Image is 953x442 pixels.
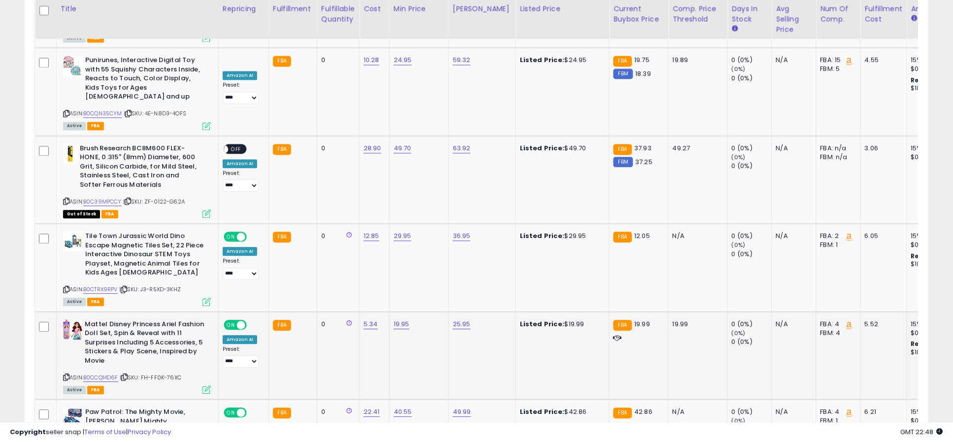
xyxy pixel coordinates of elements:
div: FBA: 2 [820,232,853,241]
small: FBM [613,69,633,79]
small: FBA [273,320,291,331]
span: | SKU: ZF-0122-G62A [123,198,185,206]
span: All listings that are currently out of stock and unavailable for purchase on Amazon [63,210,100,219]
div: Cost [364,4,385,14]
div: Days In Stock [732,4,768,25]
div: 3.06 [865,144,899,153]
div: 0 (0%) [732,232,772,241]
div: Fulfillable Quantity [321,4,355,25]
a: B0CCQ14D6F [83,374,118,382]
div: N/A [776,320,809,329]
small: FBA [613,232,632,243]
div: Listed Price [520,4,605,14]
div: 0 [321,56,352,65]
img: 51ypc3+RALL._SL40_.jpg [63,408,83,428]
div: 6.21 [865,408,899,417]
div: 0 [321,144,352,153]
div: $42.86 [520,408,602,417]
div: Preset: [223,258,261,280]
div: Fulfillment Cost [865,4,903,25]
a: 5.34 [364,320,378,330]
small: FBA [613,56,632,67]
span: 19.99 [635,320,650,329]
div: Preset: [223,170,261,193]
small: FBA [613,320,632,331]
div: 0 (0%) [732,144,772,153]
strong: Copyright [10,427,46,437]
div: N/A [673,408,720,417]
div: Num of Comp. [820,4,856,25]
div: Amazon AI [223,71,257,80]
div: seller snap | | [10,428,171,437]
b: Listed Price: [520,320,565,329]
div: Amazon AI [223,160,257,169]
div: 0 [321,232,352,241]
div: FBM: 1 [820,241,853,250]
div: Preset: [223,346,261,369]
div: 0 [321,320,352,329]
a: Privacy Policy [128,427,171,437]
div: 4.55 [865,56,899,65]
img: 41CiH07ePZL._SL40_.jpg [63,232,83,252]
b: Listed Price: [520,408,565,417]
div: Avg Selling Price [776,4,812,35]
div: Fulfillment [273,4,313,14]
div: Preset: [223,82,261,104]
div: Amazon AI [223,336,257,344]
div: FBA: 15 [820,56,853,65]
b: Punirunes, Interactive Digital Toy with 55 Squishy Characters Inside, Reacts to Touch, Color Disp... [85,56,205,104]
a: Terms of Use [84,427,126,437]
span: All listings currently available for purchase on Amazon [63,298,86,306]
small: FBA [273,408,291,419]
span: | SKU: J3-R5XD-3KHZ [119,286,181,294]
a: B0CTRX9RPV [83,286,118,294]
div: N/A [673,232,720,241]
span: FBA [102,210,118,219]
small: FBA [613,408,632,419]
span: ON [225,409,237,417]
span: 37.25 [636,158,653,167]
b: Brush Research BC8M600 FLEX-HONE, 0.315" (8mm) Diameter, 600 Grit, Silicon Carbide, for Mild Stee... [80,144,200,193]
span: 2025-08-12 22:48 GMT [901,427,943,437]
div: Min Price [394,4,444,14]
a: 22.41 [364,408,380,417]
small: FBA [273,232,291,243]
div: N/A [776,408,809,417]
span: 12.05 [635,232,650,241]
div: 0 [321,408,352,417]
div: Amazon AI [223,247,257,256]
div: 0 (0%) [732,56,772,65]
span: | SKU: 4E-N8D3-4OFS [124,110,186,118]
b: Listed Price: [520,232,565,241]
small: (0%) [732,66,746,73]
div: Repricing [223,4,265,14]
a: B0C39MPCCY [83,198,122,206]
div: $24.95 [520,56,602,65]
div: 49.27 [673,144,720,153]
img: 51lL7bV6T6L._SL40_.jpg [63,56,83,76]
div: Current Buybox Price [613,4,664,25]
a: 28.90 [364,144,381,154]
div: N/A [776,144,809,153]
span: ON [225,233,237,241]
small: Amazon Fees. [911,14,917,23]
div: ASIN: [63,320,211,393]
a: 29.95 [394,232,411,241]
small: FBA [273,144,291,155]
a: 49.99 [453,408,471,417]
img: 51Z1We9SamL._SL40_.jpg [63,320,82,340]
div: 0 (0%) [732,338,772,347]
span: OFF [245,233,261,241]
span: 18.39 [636,69,651,79]
small: (0%) [732,154,746,162]
small: (0%) [732,330,746,338]
div: FBM: 4 [820,329,853,338]
div: 0 (0%) [732,250,772,259]
span: FBA [87,122,104,131]
a: 49.70 [394,144,411,154]
span: 37.93 [635,144,652,153]
div: N/A [776,232,809,241]
a: 19.95 [394,320,409,330]
div: ASIN: [63,144,211,217]
div: 19.99 [673,320,720,329]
